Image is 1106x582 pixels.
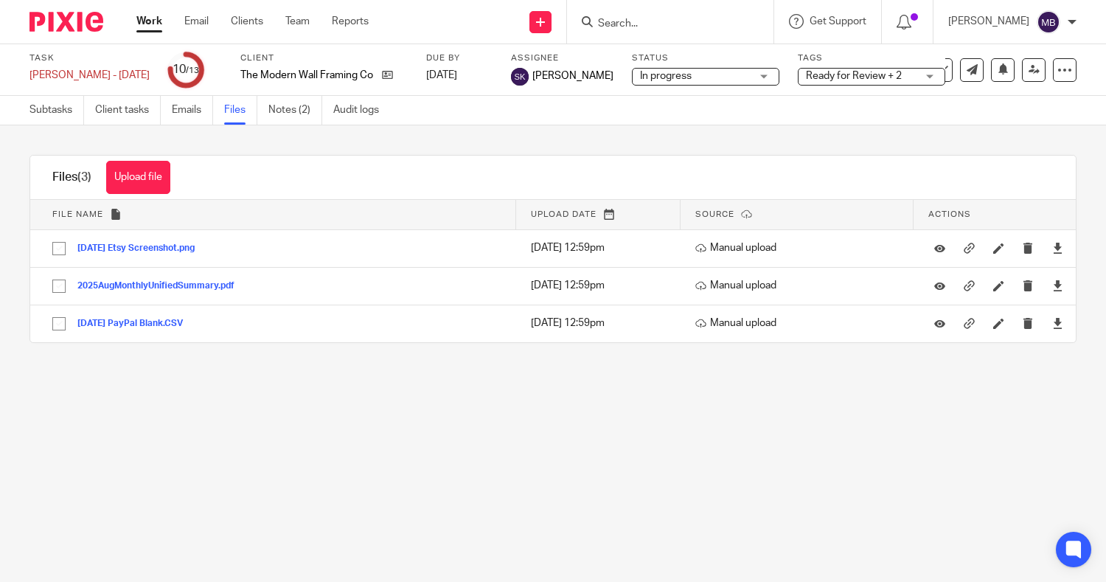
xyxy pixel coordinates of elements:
[810,16,866,27] span: Get Support
[531,210,597,218] span: Upload date
[29,52,150,64] label: Task
[224,96,257,125] a: Files
[798,52,945,64] label: Tags
[511,68,529,86] img: svg%3E
[173,61,199,78] div: 10
[806,71,902,81] span: Ready for Review + 2
[531,316,673,330] p: [DATE] 12:59pm
[240,52,408,64] label: Client
[45,235,73,263] input: Select
[597,18,729,31] input: Search
[332,14,369,29] a: Reports
[1052,278,1063,293] a: Download
[928,210,971,218] span: Actions
[29,68,150,83] div: Tim - August 2025
[77,319,194,329] button: [DATE] PayPal Blank.CSV
[531,240,673,255] p: [DATE] 12:59pm
[695,240,906,255] p: Manual upload
[106,161,170,194] button: Upload file
[29,96,84,125] a: Subtasks
[172,96,213,125] a: Emails
[186,66,199,75] small: /13
[1052,316,1063,330] a: Download
[531,278,673,293] p: [DATE] 12:59pm
[268,96,322,125] a: Notes (2)
[948,14,1029,29] p: [PERSON_NAME]
[29,68,150,83] div: [PERSON_NAME] - [DATE]
[426,52,493,64] label: Due by
[77,281,246,291] button: 2025AugMonthlyUnifiedSummary.pdf
[511,52,613,64] label: Assignee
[695,210,734,218] span: Source
[640,71,692,81] span: In progress
[184,14,209,29] a: Email
[695,278,906,293] p: Manual upload
[333,96,390,125] a: Audit logs
[136,14,162,29] a: Work
[240,68,375,83] p: The Modern Wall Framing Co Inc
[285,14,310,29] a: Team
[29,12,103,32] img: Pixie
[695,316,906,330] p: Manual upload
[77,171,91,183] span: (3)
[1037,10,1060,34] img: svg%3E
[52,170,91,185] h1: Files
[231,14,263,29] a: Clients
[632,52,779,64] label: Status
[532,69,613,83] span: [PERSON_NAME]
[52,210,103,218] span: File name
[45,310,73,338] input: Select
[45,272,73,300] input: Select
[77,243,206,254] button: [DATE] Etsy Screenshot.png
[1052,240,1063,255] a: Download
[95,96,161,125] a: Client tasks
[426,70,457,80] span: [DATE]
